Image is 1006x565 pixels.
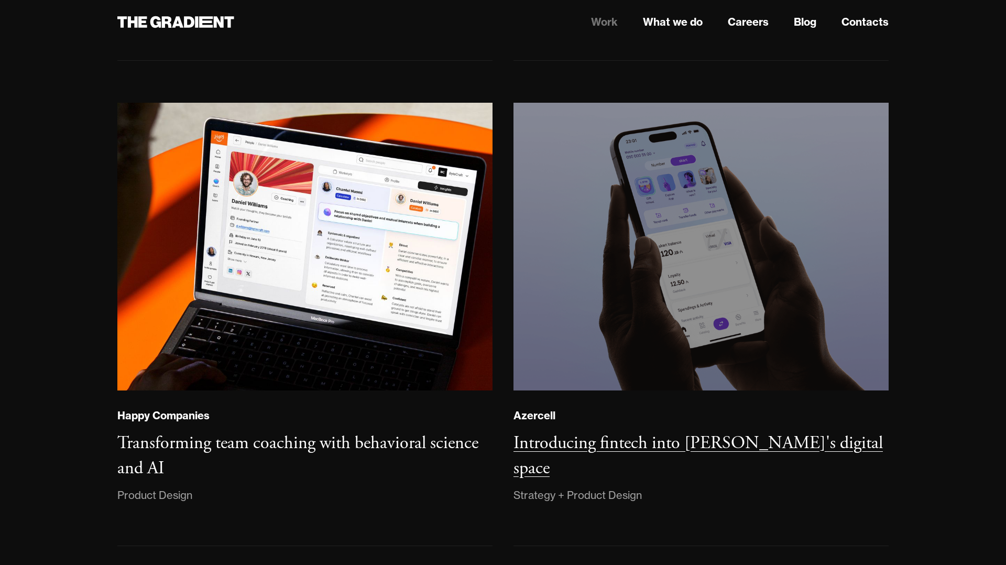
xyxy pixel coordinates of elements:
a: Work [591,14,618,30]
h3: Introducing fintech into [PERSON_NAME]'s digital space [513,432,883,480]
a: Happy CompaniesTransforming team coaching with behavioral science and AIProduct Design [117,103,493,546]
div: Azercell [513,409,555,422]
a: AzercellIntroducing fintech into [PERSON_NAME]'s digital spaceStrategy + Product Design [513,103,889,546]
div: Strategy + Product Design [513,487,642,504]
a: Contacts [841,14,889,30]
a: Blog [794,14,816,30]
div: Happy Companies [117,409,210,422]
a: Careers [728,14,769,30]
div: Product Design [117,487,192,504]
h3: Transforming team coaching with behavioral science and AI [117,432,478,480]
a: What we do [643,14,703,30]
